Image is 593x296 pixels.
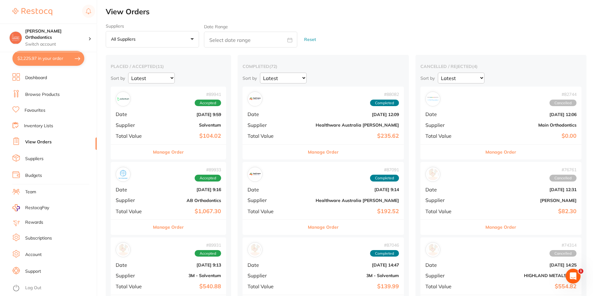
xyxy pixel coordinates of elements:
[249,168,261,180] img: Healthware Australia Ridley
[116,262,149,268] span: Date
[248,133,296,139] span: Total Value
[549,250,577,257] span: Cancelled
[479,283,577,290] b: $554.82
[111,64,226,69] h2: placed / accepted ( 11 )
[25,92,60,98] a: Browse Products
[25,107,45,114] a: Favourites
[425,187,474,192] span: Date
[106,7,593,16] h2: View Orders
[301,133,399,139] b: $235.62
[425,262,474,268] span: Date
[25,268,41,275] a: Support
[106,31,199,48] button: All suppliers
[485,220,516,235] button: Manage Order
[248,262,296,268] span: Date
[249,93,261,105] img: Healthware Australia Ridley
[370,175,399,182] span: Completed
[243,64,404,69] h2: completed ( 72 )
[25,28,88,40] h4: Harris Orthodontics
[195,92,221,97] span: # 89941
[425,209,474,214] span: Total Value
[301,283,399,290] b: $139.99
[25,219,43,226] a: Rewards
[302,31,318,48] button: Reset
[25,285,41,291] a: Log Out
[25,205,49,211] span: RestocqPay
[106,24,199,29] label: Suppliers
[420,75,435,81] p: Sort by
[301,273,399,278] b: 3M - Solventum
[301,198,399,203] b: Healthware Australia [PERSON_NAME]
[248,284,296,289] span: Total Value
[117,244,129,256] img: 3M - Solventum
[425,284,474,289] span: Total Value
[425,273,474,278] span: Supplier
[249,244,261,256] img: 3M - Solventum
[116,111,149,117] span: Date
[154,208,221,215] b: $1,067.30
[116,187,149,192] span: Date
[370,243,399,248] span: # 87046
[154,133,221,139] b: $104.02
[12,5,52,19] a: Restocq Logo
[370,92,399,97] span: # 88082
[566,269,581,284] iframe: Intercom live chat
[111,162,226,235] div: AB Orthodontics#89933AcceptedDate[DATE] 9:16SupplierAB OrthodonticsTotal Value$1,067.30Manage Order
[248,209,296,214] span: Total Value
[549,167,577,172] span: # 76761
[427,244,439,256] img: HIGHLAND METALS INC.
[578,269,583,274] span: 1
[479,198,577,203] b: [PERSON_NAME]
[153,220,184,235] button: Manage Order
[427,93,439,105] img: Main Orthodontics
[117,168,129,180] img: AB Orthodontics
[479,262,577,267] b: [DATE] 14:25
[195,243,221,248] span: # 89931
[425,122,474,128] span: Supplier
[420,64,581,69] h2: cancelled / rejected ( 4 )
[25,75,47,81] a: Dashboard
[111,36,138,42] p: All suppliers
[116,133,149,139] span: Total Value
[116,273,149,278] span: Supplier
[479,187,577,192] b: [DATE] 12:31
[24,123,53,129] a: Inventory Lists
[248,122,296,128] span: Supplier
[204,24,228,29] label: Date Range
[25,235,52,241] a: Subscriptions
[12,283,95,293] button: Log Out
[25,156,44,162] a: Suppliers
[154,112,221,117] b: [DATE] 9:59
[301,123,399,128] b: Healthware Australia [PERSON_NAME]
[427,168,439,180] img: Adam Dental
[301,208,399,215] b: $192.52
[308,145,339,159] button: Manage Order
[111,87,226,159] div: Solventum#89941AcceptedDate[DATE] 9:59SupplierSolventumTotal Value$104.02Manage Order
[549,100,577,106] span: Cancelled
[301,187,399,192] b: [DATE] 9:14
[116,122,149,128] span: Supplier
[549,175,577,182] span: Cancelled
[154,273,221,278] b: 3M - Solventum
[204,32,297,47] input: Select date range
[248,111,296,117] span: Date
[12,204,20,211] img: RestocqPay
[425,111,474,117] span: Date
[243,75,257,81] p: Sort by
[248,197,296,203] span: Supplier
[248,187,296,192] span: Date
[370,167,399,172] span: # 87091
[116,197,149,203] span: Supplier
[195,100,221,106] span: Accepted
[154,262,221,267] b: [DATE] 9:13
[12,8,52,16] img: Restocq Logo
[10,32,22,44] img: Harris Orthodontics
[25,189,36,195] a: Team
[25,252,42,258] a: Account
[154,123,221,128] b: Solventum
[116,209,149,214] span: Total Value
[370,100,399,106] span: Completed
[195,167,221,172] span: # 89933
[117,93,129,105] img: Solventum
[12,51,84,66] button: $2,225.97 in your order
